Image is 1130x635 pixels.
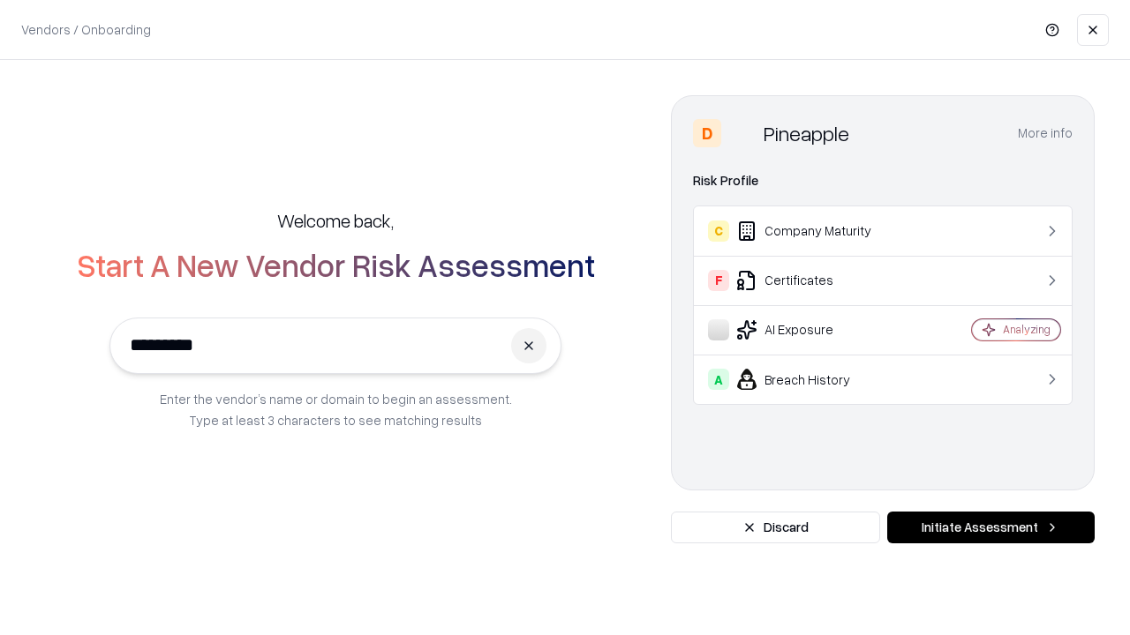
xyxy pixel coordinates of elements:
[693,170,1073,191] div: Risk Profile
[1018,117,1073,149] button: More info
[693,119,721,147] div: D
[77,247,595,282] h2: Start A New Vendor Risk Assessment
[1003,322,1051,337] div: Analyzing
[708,220,729,242] div: C
[671,512,880,543] button: Discard
[887,512,1095,543] button: Initiate Assessment
[708,220,919,242] div: Company Maturity
[764,119,849,147] div: Pineapple
[708,270,919,291] div: Certificates
[277,208,394,233] h5: Welcome back,
[708,369,729,390] div: A
[708,319,919,340] div: AI Exposure
[728,119,757,147] img: Pineapple
[160,388,512,430] p: Enter the vendor’s name or domain to begin an assessment. Type at least 3 characters to see match...
[708,270,729,291] div: F
[21,20,151,39] p: Vendors / Onboarding
[708,369,919,390] div: Breach History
